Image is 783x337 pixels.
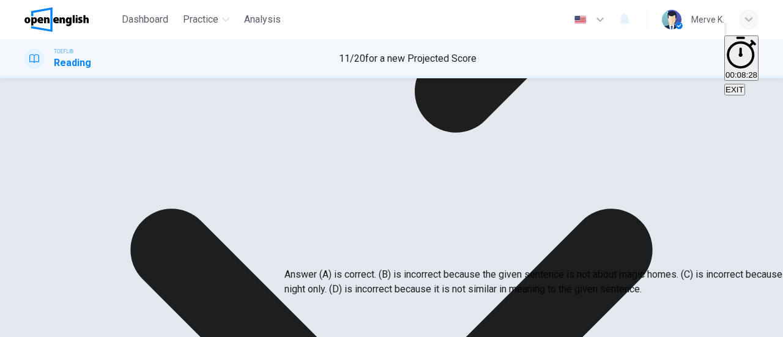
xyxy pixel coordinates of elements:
span: Analysis [244,12,281,27]
img: OpenEnglish logo [24,7,89,32]
div: Mute [724,21,759,35]
span: 00:08:28 [725,70,757,80]
img: en [573,15,588,24]
h1: Reading [54,56,91,70]
div: Merve K. [691,12,724,27]
span: for a new Projected Score [365,53,477,64]
span: Practice [183,12,218,27]
img: Profile picture [662,10,681,29]
div: Hide [724,35,759,82]
span: TOEFL® [54,47,73,56]
span: Dashboard [122,12,168,27]
span: EXIT [725,85,744,94]
span: 11 / 20 [339,53,365,64]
